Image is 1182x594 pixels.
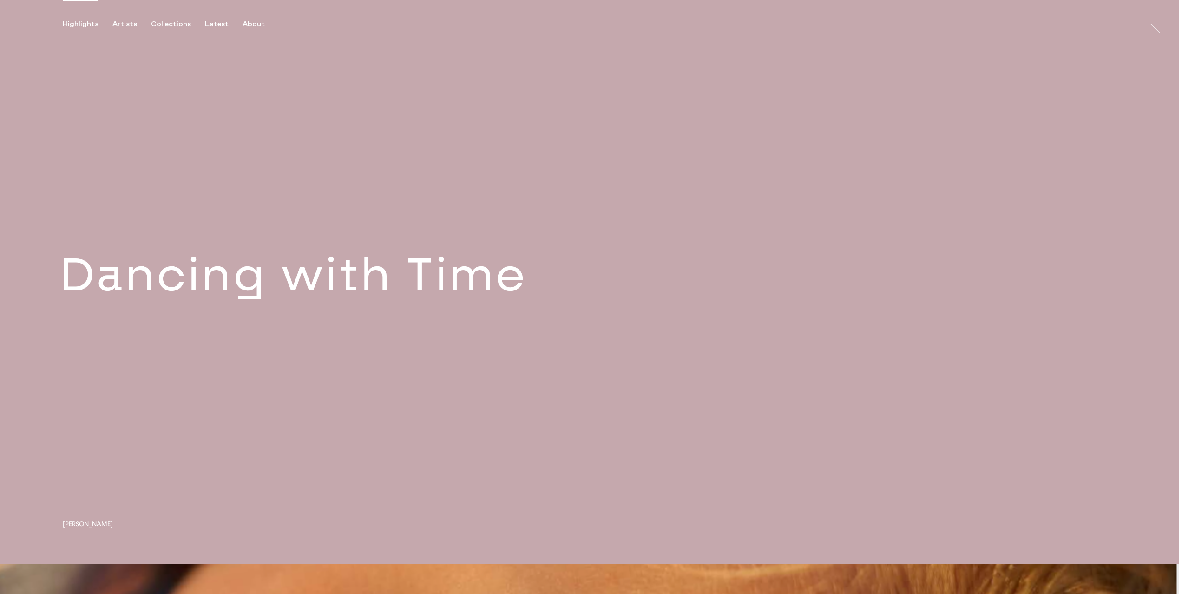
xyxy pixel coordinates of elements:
[112,20,151,28] button: Artists
[151,20,205,28] button: Collections
[243,20,265,28] div: About
[205,20,243,28] button: Latest
[151,20,191,28] div: Collections
[112,20,137,28] div: Artists
[205,20,229,28] div: Latest
[63,20,98,28] div: Highlights
[243,20,279,28] button: About
[63,20,112,28] button: Highlights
